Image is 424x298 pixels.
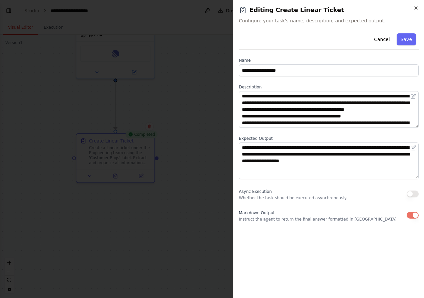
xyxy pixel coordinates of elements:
[239,17,419,24] span: Configure your task's name, description, and expected output.
[239,84,419,90] label: Description
[409,144,417,152] button: Open in editor
[239,211,275,215] span: Markdown Output
[397,33,416,45] button: Save
[239,189,272,194] span: Async Execution
[239,58,419,63] label: Name
[409,92,417,100] button: Open in editor
[239,217,397,222] p: Instruct the agent to return the final answer formatted in [GEOGRAPHIC_DATA]
[239,136,419,141] label: Expected Output
[239,5,419,15] h2: Editing Create Linear Ticket
[370,33,394,45] button: Cancel
[239,195,347,201] p: Whether the task should be executed asynchronously.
